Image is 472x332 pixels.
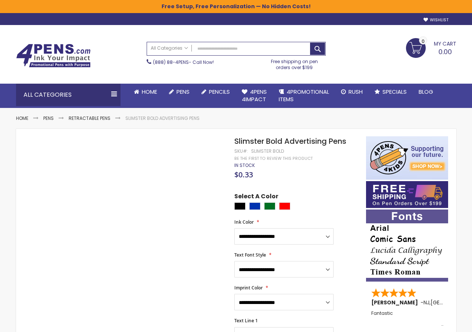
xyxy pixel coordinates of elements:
span: Text Line 1 [234,317,258,324]
span: Blog [419,88,433,96]
a: Pens [43,115,54,121]
strong: SKU [234,148,248,154]
li: Slimster Bold Advertising Pens [125,115,200,121]
span: Pens [176,88,190,96]
span: Text Font Style [234,252,266,258]
a: (888) 88-4PENS [153,59,189,65]
a: Wishlist [423,17,448,23]
div: Free shipping on pen orders over $199 [263,56,326,71]
span: 0.00 [438,47,452,56]
span: 4Pens 4impact [242,88,267,103]
span: Rush [348,88,363,96]
span: - Call Now! [153,59,214,65]
a: Rush [335,84,369,100]
a: 0.00 0 [406,38,456,57]
a: Retractable Pens [69,115,110,121]
a: Be the first to review this product [234,156,313,161]
img: font-personalization-examples [366,210,448,282]
div: Red [279,202,290,210]
div: Black [234,202,246,210]
span: Select A Color [234,192,278,202]
span: [PERSON_NAME] [371,299,421,306]
a: Pencils [196,84,236,100]
a: 4PROMOTIONALITEMS [273,84,335,108]
span: NJ [423,299,429,306]
img: 4Pens Custom Pens and Promotional Products [16,44,91,68]
a: Specials [369,84,413,100]
a: Home [16,115,28,121]
div: Blue [249,202,260,210]
span: Ink Color [234,219,254,225]
span: Pencils [209,88,230,96]
a: Home [128,84,163,100]
div: Slimster Bold [251,148,284,154]
div: All Categories [16,84,121,106]
img: Free shipping on orders over $199 [366,181,448,208]
span: Imprint Color [234,285,263,291]
span: 0 [422,38,425,45]
span: Slimster Bold Advertising Pens [234,136,346,146]
span: Specials [382,88,407,96]
a: 4Pens4impact [236,84,273,108]
span: All Categories [151,45,188,51]
a: All Categories [147,42,192,55]
img: 4pens 4 kids [366,136,448,180]
a: Pens [163,84,196,100]
a: Blog [413,84,439,100]
span: In stock [234,162,255,168]
div: Availability [234,162,255,168]
span: 4PROMOTIONAL ITEMS [279,88,329,103]
span: $0.33 [234,170,253,180]
div: Fantastic [371,311,444,327]
span: Home [142,88,157,96]
div: Green [264,202,275,210]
